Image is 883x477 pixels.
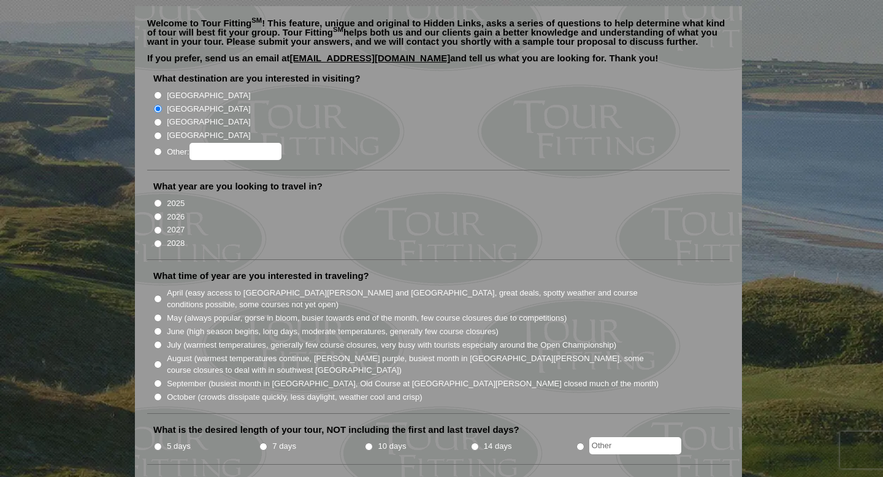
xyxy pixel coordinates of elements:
label: 14 days [484,440,512,452]
label: June (high season begins, long days, moderate temperatures, generally few course closures) [167,326,499,338]
label: 2026 [167,211,185,223]
label: April (easy access to [GEOGRAPHIC_DATA][PERSON_NAME] and [GEOGRAPHIC_DATA], great deals, spotty w... [167,287,660,311]
label: August (warmest temperatures continue, [PERSON_NAME] purple, busiest month in [GEOGRAPHIC_DATA][P... [167,353,660,376]
label: What destination are you interested in visiting? [153,72,361,85]
label: May (always popular, gorse in bloom, busier towards end of the month, few course closures due to ... [167,312,567,324]
label: October (crowds dissipate quickly, less daylight, weather cool and crisp) [167,391,422,403]
label: 2028 [167,237,185,250]
label: 2027 [167,224,185,236]
label: What year are you looking to travel in? [153,180,323,193]
input: Other: [189,143,281,160]
label: July (warmest temperatures, generally few course closures, very busy with tourists especially aro... [167,339,616,351]
label: 7 days [272,440,296,452]
sup: SM [251,17,262,24]
label: 5 days [167,440,191,452]
label: What is the desired length of your tour, NOT including the first and last travel days? [153,424,519,436]
label: [GEOGRAPHIC_DATA] [167,116,250,128]
label: What time of year are you interested in traveling? [153,270,369,282]
label: 2025 [167,197,185,210]
a: [EMAIL_ADDRESS][DOMAIN_NAME] [290,53,451,63]
label: September (busiest month in [GEOGRAPHIC_DATA], Old Course at [GEOGRAPHIC_DATA][PERSON_NAME] close... [167,378,659,390]
input: Other [589,437,681,454]
label: 10 days [378,440,407,452]
sup: SM [333,26,343,33]
p: Welcome to Tour Fitting ! This feature, unique and original to Hidden Links, asks a series of que... [147,18,730,46]
p: If you prefer, send us an email at and tell us what you are looking for. Thank you! [147,53,730,72]
label: [GEOGRAPHIC_DATA] [167,129,250,142]
label: Other: [167,143,281,160]
label: [GEOGRAPHIC_DATA] [167,103,250,115]
label: [GEOGRAPHIC_DATA] [167,90,250,102]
